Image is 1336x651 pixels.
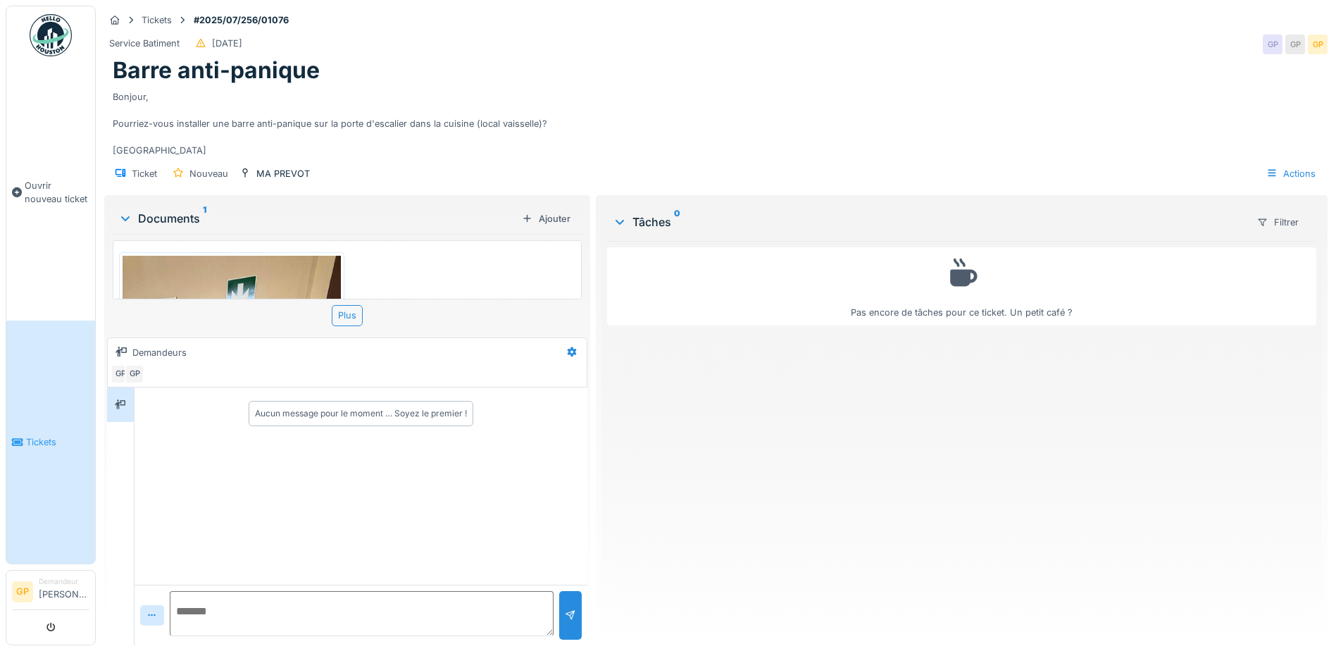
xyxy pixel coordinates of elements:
span: Ouvrir nouveau ticket [25,179,89,206]
div: GP [1308,35,1328,54]
sup: 0 [674,213,680,230]
div: GP [111,364,130,384]
div: Ajouter [516,209,576,228]
div: Ticket [132,167,157,180]
img: 5bju2q1evzz7z0aewtpfwlqcuux3 [123,256,341,547]
div: Bonjour, Pourriez-vous installer une barre anti-panique sur la porte d'escalier dans la cuisine (... [113,85,1319,158]
div: GP [125,364,144,384]
div: Demandeur [39,576,89,587]
span: Tickets [26,435,89,449]
strong: #2025/07/256/01076 [188,13,294,27]
div: Service Batiment [109,37,180,50]
div: Documents [118,210,516,227]
li: GP [12,581,33,602]
h1: Barre anti-panique [113,57,320,84]
a: GP Demandeur[PERSON_NAME] [12,576,89,610]
div: Filtrer [1251,212,1305,232]
li: [PERSON_NAME] [39,576,89,607]
div: [DATE] [212,37,242,50]
div: GP [1285,35,1305,54]
div: Nouveau [189,167,228,180]
div: Tickets [142,13,172,27]
div: Demandeurs [132,346,187,359]
div: Aucun message pour le moment … Soyez le premier ! [255,407,467,420]
img: Badge_color-CXgf-gQk.svg [30,14,72,56]
div: MA PREVOT [256,167,310,180]
sup: 1 [203,210,206,227]
a: Tickets [6,321,95,564]
div: Actions [1260,163,1322,184]
div: Plus [332,305,363,325]
a: Ouvrir nouveau ticket [6,64,95,321]
div: Tâches [613,213,1245,230]
div: Pas encore de tâches pour ce ticket. Un petit café ? [616,254,1307,319]
div: GP [1263,35,1282,54]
